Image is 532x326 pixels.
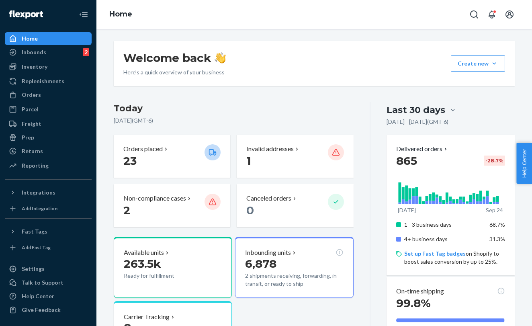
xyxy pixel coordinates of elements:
[516,143,532,184] button: Help Center
[22,292,54,300] div: Help Center
[5,32,92,45] a: Home
[246,194,291,203] p: Canceled orders
[404,235,483,243] p: 4+ business days
[9,10,43,18] img: Flexport logo
[22,244,51,251] div: Add Fast Tag
[245,248,291,257] p: Inbounding units
[246,203,254,217] span: 0
[22,105,39,113] div: Parcel
[123,68,226,76] p: Here’s a quick overview of your business
[486,206,503,214] p: Sep 24
[387,118,448,126] p: [DATE] - [DATE] ( GMT-6 )
[235,237,353,298] button: Inbounding units6,8782 shipments receiving, forwarding, in transit, or ready to ship
[5,131,92,144] a: Prep
[22,189,55,197] div: Integrations
[5,303,92,316] button: Give Feedback
[5,186,92,199] button: Integrations
[5,159,92,172] a: Reporting
[387,104,445,116] div: Last 30 days
[22,265,45,273] div: Settings
[396,296,431,310] span: 99.8%
[245,272,343,288] p: 2 shipments receiving, forwarding, in transit, or ready to ship
[466,6,482,23] button: Open Search Box
[5,290,92,303] a: Help Center
[114,135,230,178] button: Orders placed 23
[114,102,354,115] h3: Today
[245,257,276,271] span: 6,878
[501,6,518,23] button: Open account menu
[22,205,57,212] div: Add Integration
[22,228,47,236] div: Fast Tags
[123,194,186,203] p: Non-compliance cases
[124,272,198,280] p: Ready for fulfillment
[76,6,92,23] button: Close Navigation
[22,35,38,43] div: Home
[5,46,92,59] a: Inbounds2
[489,221,505,228] span: 68.7%
[237,135,353,178] button: Invalid addresses 1
[22,77,64,85] div: Replenishments
[109,10,132,18] a: Home
[404,221,483,229] p: 1 - 3 business days
[215,52,226,64] img: hand-wave emoji
[124,257,161,271] span: 263.5k
[124,248,164,257] p: Available units
[5,145,92,158] a: Returns
[484,6,500,23] button: Open notifications
[237,184,353,227] button: Canceled orders 0
[22,91,41,99] div: Orders
[246,154,251,168] span: 1
[404,250,505,266] p: on Shopify to boost sales conversion by up to 25%.
[5,60,92,73] a: Inventory
[114,237,232,298] button: Available units263.5kReady for fulfillment
[123,51,226,65] h1: Welcome back
[396,144,449,154] button: Delivered orders
[22,306,61,314] div: Give Feedback
[396,154,417,168] span: 865
[22,120,41,128] div: Freight
[484,156,505,166] div: -28.7 %
[5,75,92,88] a: Replenishments
[22,147,43,155] div: Returns
[5,241,92,254] a: Add Fast Tag
[480,302,524,322] iframe: Abre un widget desde donde se puede chatear con uno de los agentes
[22,133,34,141] div: Prep
[123,203,130,217] span: 2
[123,144,163,154] p: Orders placed
[22,48,46,56] div: Inbounds
[123,154,137,168] span: 23
[5,276,92,289] button: Talk to Support
[22,63,47,71] div: Inventory
[396,287,444,296] p: On-time shipping
[114,184,230,227] button: Non-compliance cases 2
[5,202,92,215] a: Add Integration
[22,162,49,170] div: Reporting
[103,3,139,26] ol: breadcrumbs
[5,225,92,238] button: Fast Tags
[124,312,170,322] p: Carrier Tracking
[398,206,416,214] p: [DATE]
[5,117,92,130] a: Freight
[5,103,92,116] a: Parcel
[5,262,92,275] a: Settings
[22,279,63,287] div: Talk to Support
[246,144,294,154] p: Invalid addresses
[451,55,505,72] button: Create new
[114,117,354,125] p: [DATE] ( GMT-6 )
[404,250,466,257] a: Set up Fast Tag badges
[83,48,89,56] div: 2
[489,236,505,242] span: 31.3%
[5,88,92,101] a: Orders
